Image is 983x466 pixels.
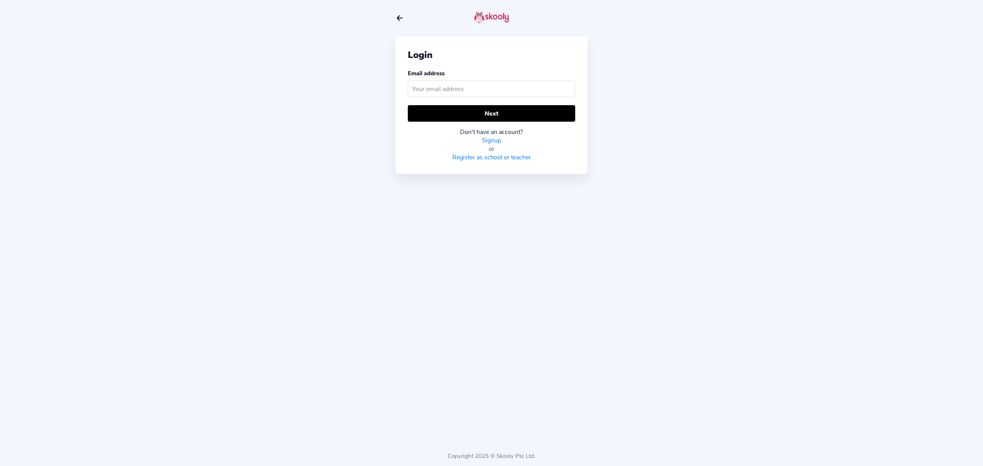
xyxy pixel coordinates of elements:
img: skooly-logo.png [474,11,509,23]
div: Don't have an account? [408,128,575,136]
label: Email address [408,69,445,77]
a: Signup [482,136,501,145]
div: or [408,145,575,153]
a: Register as school or teacher [452,153,531,162]
button: Next [408,105,575,122]
input: Your email address [408,81,575,97]
div: Login [408,49,575,61]
button: arrow back outline [396,14,404,22]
